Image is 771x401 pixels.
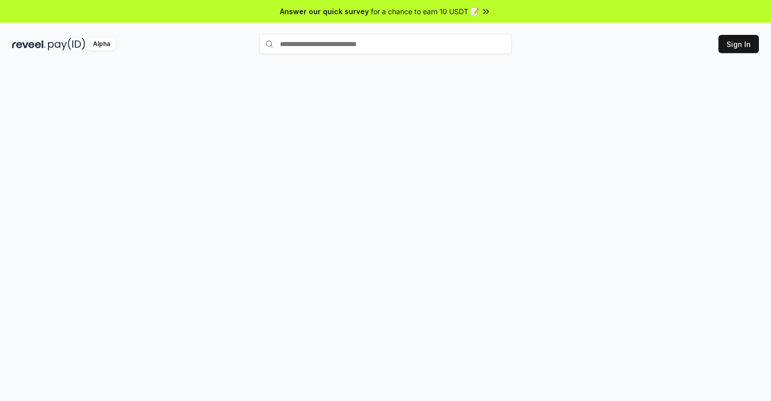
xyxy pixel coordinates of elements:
[718,35,759,53] button: Sign In
[280,6,369,17] span: Answer our quick survey
[371,6,479,17] span: for a chance to earn 10 USDT 📝
[48,38,85,51] img: pay_id
[12,38,46,51] img: reveel_dark
[87,38,116,51] div: Alpha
